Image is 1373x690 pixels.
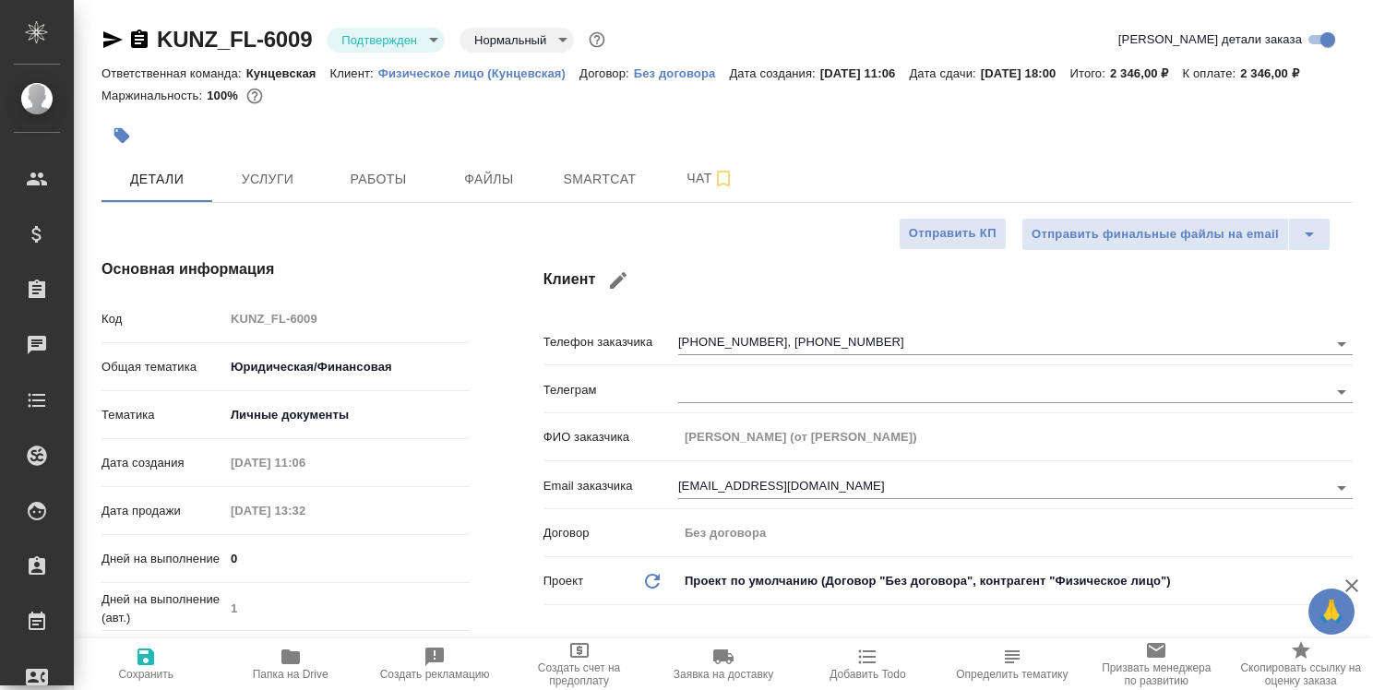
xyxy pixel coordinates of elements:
[1308,589,1355,635] button: 🙏
[243,84,267,108] button: 0.00 RUB;
[207,89,243,102] p: 100%
[1329,475,1355,501] button: Open
[543,333,678,351] p: Телефон заказчика
[909,223,997,244] span: Отправить КП
[101,310,224,328] p: Код
[224,305,470,332] input: Пустое поле
[223,168,312,191] span: Услуги
[101,550,224,568] p: Дней на выполнение
[1229,638,1373,690] button: Скопировать ссылку на оценку заказа
[651,638,795,690] button: Заявка на доставку
[101,358,224,376] p: Общая тематика
[543,428,678,446] p: ФИО заказчика
[378,66,579,80] p: Физическое лицо (Кунцевская)
[1021,218,1289,251] button: Отправить финальные файлы на email
[101,89,207,102] p: Маржинальность:
[507,638,651,690] button: Создать счет на предоплату
[157,27,312,52] a: KUNZ_FL-6009
[729,66,819,80] p: Дата создания:
[469,32,552,48] button: Нормальный
[830,668,905,681] span: Добавить Todo
[1329,379,1355,405] button: Open
[712,168,734,190] svg: Подписаться
[543,524,678,542] p: Договор
[101,29,124,51] button: Скопировать ссылку для ЯМессенджера
[899,218,1007,250] button: Отправить КП
[1110,66,1183,80] p: 2 346,00 ₽
[579,66,634,80] p: Договор:
[1240,661,1362,687] span: Скопировать ссылку на оценку заказа
[327,28,445,53] div: Подтвержден
[224,399,470,431] div: Личные документы
[634,65,730,80] a: Без договора
[820,66,910,80] p: [DATE] 11:06
[128,29,150,51] button: Скопировать ссылку
[380,668,490,681] span: Создать рекламацию
[246,66,330,80] p: Кунцевская
[334,168,423,191] span: Работы
[1032,224,1279,245] span: Отправить финальные файлы на email
[101,66,246,80] p: Ответственная команда:
[585,28,609,52] button: Доп статусы указывают на важность/срочность заказа
[101,590,224,627] p: Дней на выполнение (авт.)
[253,668,328,681] span: Папка на Drive
[940,638,1084,690] button: Определить тематику
[1069,66,1109,80] p: Итого:
[224,595,470,622] input: Пустое поле
[543,572,584,590] p: Проект
[363,638,507,690] button: Создать рекламацию
[101,115,142,156] button: Добавить тэг
[956,668,1068,681] span: Определить тематику
[336,32,423,48] button: Подтвержден
[113,168,201,191] span: Детали
[445,168,533,191] span: Файлы
[101,406,224,424] p: Тематика
[1084,638,1228,690] button: Призвать менеджера по развитию
[634,66,730,80] p: Без договора
[543,258,1353,303] h4: Клиент
[1316,592,1347,631] span: 🙏
[795,638,939,690] button: Добавить Todo
[543,381,678,399] p: Телеграм
[1118,30,1302,49] span: [PERSON_NAME] детали заказа
[460,28,574,53] div: Подтвержден
[666,167,755,190] span: Чат
[1021,218,1331,251] div: split button
[224,497,386,524] input: Пустое поле
[518,661,639,687] span: Создать счет на предоплату
[555,168,644,191] span: Smartcat
[678,565,1353,597] div: Проект по умолчанию (Договор "Без договора", контрагент "Физическое лицо")
[224,351,470,383] div: Юридическая/Финансовая
[674,668,773,681] span: Заявка на доставку
[981,66,1070,80] p: [DATE] 18:00
[218,638,362,690] button: Папка на Drive
[678,423,1353,450] input: Пустое поле
[224,545,470,572] input: ✎ Введи что-нибудь
[378,65,579,80] a: Физическое лицо (Кунцевская)
[1095,661,1217,687] span: Призвать менеджера по развитию
[543,477,678,495] p: Email заказчика
[909,66,980,80] p: Дата сдачи:
[224,449,386,476] input: Пустое поле
[678,519,1353,546] input: Пустое поле
[1240,66,1313,80] p: 2 346,00 ₽
[1183,66,1241,80] p: К оплате:
[101,502,224,520] p: Дата продажи
[74,638,218,690] button: Сохранить
[330,66,378,80] p: Клиент:
[1329,331,1355,357] button: Open
[101,258,470,280] h4: Основная информация
[101,454,224,472] p: Дата создания
[118,668,173,681] span: Сохранить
